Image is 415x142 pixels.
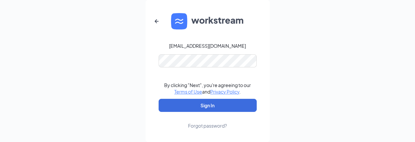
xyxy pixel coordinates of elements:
a: Privacy Policy [210,89,239,95]
button: ArrowLeftNew [149,13,164,29]
button: Sign In [159,99,257,112]
a: Forgot password? [188,112,227,129]
div: By clicking "Next", you're agreeing to our and . [164,82,251,95]
div: Forgot password? [188,122,227,129]
img: WS logo and Workstream text [171,13,244,29]
a: Terms of Use [174,89,202,95]
svg: ArrowLeftNew [153,17,161,25]
div: [EMAIL_ADDRESS][DOMAIN_NAME] [169,43,246,49]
